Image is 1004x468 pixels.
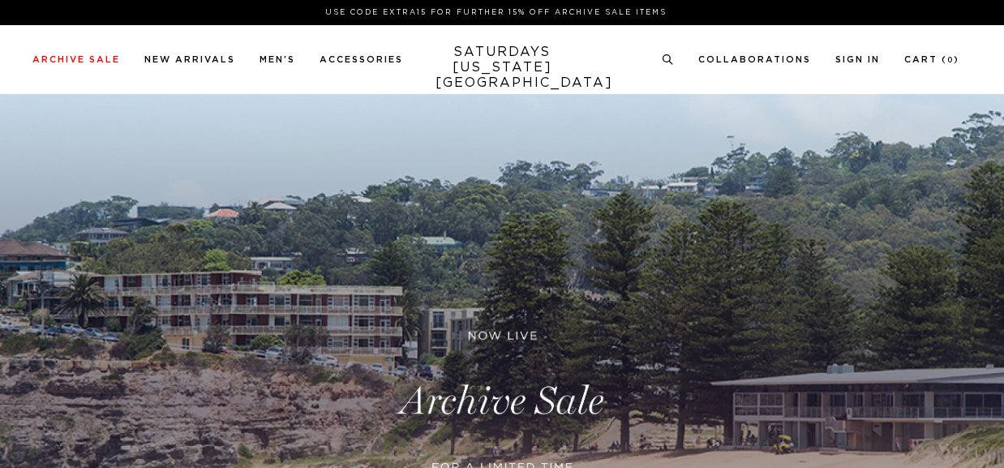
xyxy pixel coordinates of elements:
a: Collaborations [698,55,811,64]
a: Archive Sale [32,55,120,64]
a: Sign In [835,55,880,64]
a: SATURDAYS[US_STATE][GEOGRAPHIC_DATA] [435,45,569,91]
a: New Arrivals [144,55,235,64]
p: Use Code EXTRA15 for Further 15% Off Archive Sale Items [39,6,953,19]
small: 0 [947,57,954,64]
a: Cart (0) [904,55,959,64]
a: Men's [260,55,295,64]
a: Accessories [320,55,403,64]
